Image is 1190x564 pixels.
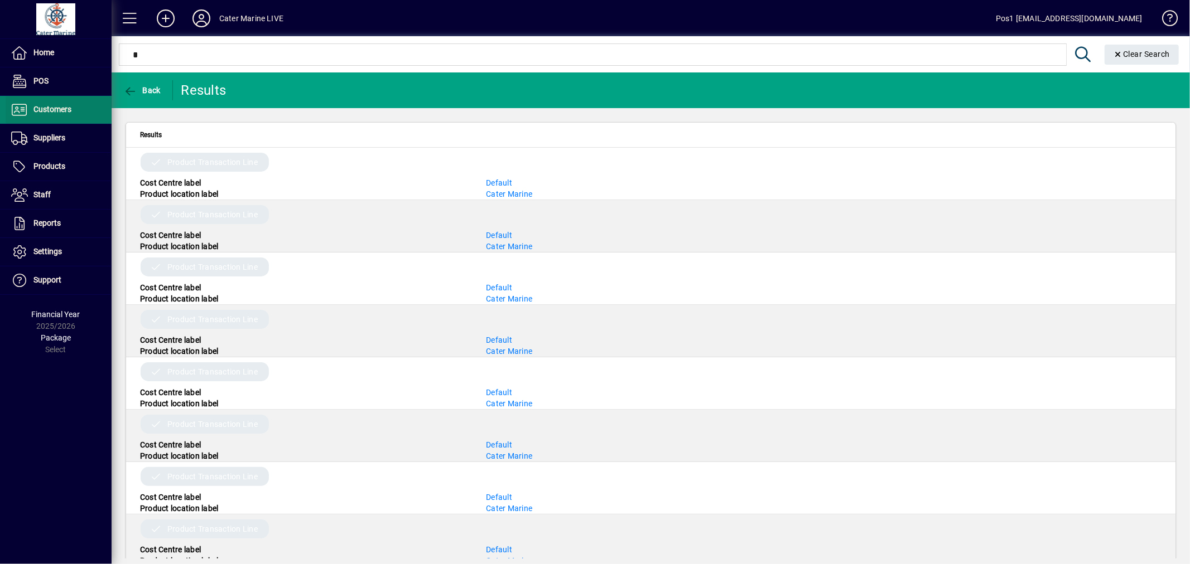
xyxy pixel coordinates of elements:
a: Staff [6,181,112,209]
span: Product Transaction Line [167,157,258,168]
a: Cater Marine [486,504,532,513]
span: Customers [33,105,71,114]
span: Results [140,129,162,141]
a: Default [486,178,512,187]
span: Reports [33,218,61,227]
div: Product location label [132,398,478,409]
span: Home [33,48,54,57]
span: Product Transaction Line [167,471,258,482]
div: Results [181,81,229,99]
a: Cater Marine [486,347,532,356]
div: Product location label [132,503,478,514]
a: Cater Marine [486,242,532,251]
a: Support [6,266,112,294]
a: Knowledge Base [1154,2,1176,38]
a: Reports [6,210,112,237]
span: Staff [33,190,51,199]
span: Product Transaction Line [167,366,258,377]
div: Product location label [132,241,478,252]
button: Clear [1105,45,1179,65]
a: Default [486,388,512,397]
span: Product Transaction Line [167,419,258,430]
a: Cater Marine [486,189,532,198]
span: Settings [33,247,62,256]
div: Cost Centre label [132,387,478,398]
span: Package [41,333,71,342]
div: Cost Centre label [132,282,478,293]
span: Support [33,275,61,284]
a: Default [486,231,512,240]
a: Default [486,336,512,344]
div: Pos1 [EMAIL_ADDRESS][DOMAIN_NAME] [996,9,1143,27]
div: Product location label [132,346,478,357]
a: Default [486,440,512,449]
button: Profile [184,8,219,28]
a: Home [6,39,112,67]
a: POS [6,67,112,95]
div: Product location label [132,293,478,304]
button: Back [121,80,163,100]
span: Product Transaction Line [167,209,258,220]
a: Cater Marine [486,399,532,408]
app-page-header-button: Back [112,80,173,100]
span: Products [33,162,65,171]
div: Product location label [132,450,478,461]
a: Default [486,283,512,292]
div: Cater Marine LIVE [219,9,283,27]
div: Cost Centre label [132,177,478,188]
a: Settings [6,238,112,266]
a: Cater Marine [486,451,532,460]
span: POS [33,76,49,85]
span: Product Transaction Line [167,261,258,273]
span: Financial Year [32,310,80,319]
span: Product Transaction Line [167,523,258,534]
a: Cater Marine [486,294,532,303]
div: Cost Centre label [132,544,478,555]
a: Default [486,545,512,554]
span: Suppliers [33,133,65,142]
div: Cost Centre label [132,334,478,346]
a: Suppliers [6,124,112,152]
a: Customers [6,96,112,124]
a: Products [6,153,112,181]
span: Product Transaction Line [167,314,258,325]
div: Cost Centre label [132,230,478,241]
span: Back [123,86,161,95]
span: Clear Search [1114,50,1170,59]
div: Cost Centre label [132,492,478,503]
div: Product location label [132,188,478,200]
div: Cost Centre label [132,439,478,450]
a: Default [486,493,512,502]
button: Add [148,8,184,28]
